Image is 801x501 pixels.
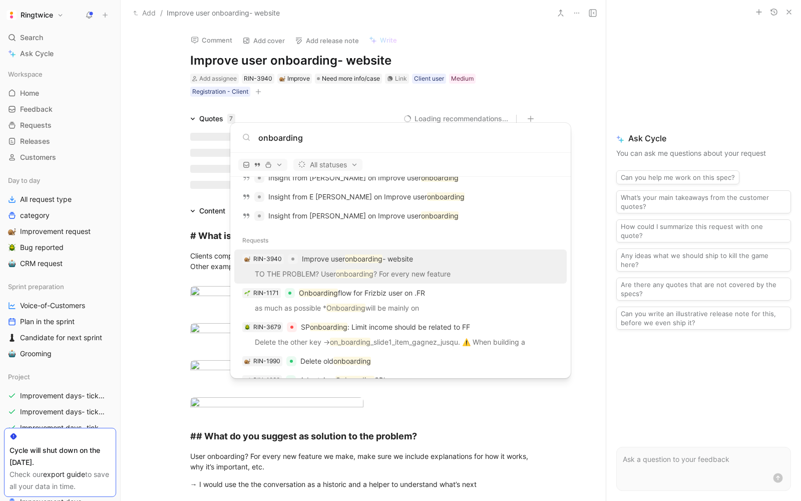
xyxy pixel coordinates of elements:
[10,444,111,468] div: Cycle will shut down on the [DATE].
[380,36,397,45] span: Write
[4,173,116,188] div: Day to day
[20,88,39,98] span: Home
[20,48,54,60] span: Ask Cycle
[21,11,53,20] h1: Ringtwice
[20,152,56,162] span: Customers
[20,349,52,359] span: Grooming
[6,332,18,344] button: ♟️
[414,74,444,84] div: Client user
[199,113,235,125] div: Quotes
[4,173,116,271] div: Day to dayAll request typecategory🐌Improvement request🪲Bug reported🤖CRM request
[190,397,363,411] img: Capture d’écran 2025-08-19 à 08.39.06.png
[6,241,18,254] button: 🪲
[190,230,473,241] strong: # What is the problem you're willing to fix with the improvement?
[616,190,791,213] button: What’s your main takeaways from the customer quotes?
[20,259,63,269] span: CRM request
[190,286,363,300] img: Capture d’écran 2025-08-19 à 12.38.14.png
[20,301,85,311] span: Voice-of-Customers
[8,243,16,252] img: 🪲
[20,120,52,130] span: Requests
[8,175,40,185] span: Day to day
[167,7,280,19] span: Improve user onboarding- website
[277,74,312,84] div: 🐌Improve
[20,407,106,417] span: Improvement days- tickets ready- backend
[4,118,116,133] a: Requests
[4,298,116,313] a: Voice-of-Customers
[6,225,18,237] button: 🐌
[322,74,380,84] span: Need more info/case
[190,431,417,441] strong: ## What do you suggest as solution to the problem?
[4,420,116,435] a: Improvement days- tickets ready-legacy
[4,46,116,61] a: Ask Cycle
[4,224,116,239] a: 🐌Improvement request
[8,350,16,358] img: 🤖
[4,208,116,223] a: category
[8,260,16,268] img: 🤖
[20,317,75,327] span: Plan in the sprint
[20,32,43,44] span: Search
[20,210,50,220] span: category
[190,479,537,489] div: → I would use the the conversation as a historic and a helper to understand what’s next
[616,278,791,301] button: Are there any quotes that are not covered by the specs?
[4,279,116,361] div: Sprint preparationVoice-of-CustomersPlan in the sprint♟️Candidate for next sprint🤖Grooming
[190,323,363,337] img: Capture d’écran 2025-08-20 à 09.23.13.png
[4,86,116,101] a: Home
[186,33,237,47] button: Comment
[6,348,18,360] button: 🤖
[186,205,229,217] div: Content
[616,219,791,242] button: How could I summarize this request with one quote?
[8,227,16,235] img: 🐌
[244,74,272,84] div: RIN-3940
[43,470,85,478] a: export guide
[364,33,402,47] button: Write
[616,147,791,159] p: You can ask me questions about your request
[315,74,382,84] div: Need more info/case
[290,34,363,48] button: Add release note
[404,113,508,125] button: Loading recommendations...
[4,279,116,294] div: Sprint preparation
[20,391,106,401] span: Improvement days- tickets ready- React
[20,194,72,204] span: All request type
[4,314,116,329] a: Plan in the sprint
[451,74,474,84] div: Medium
[4,388,116,403] a: Improvement days- tickets ready- React
[8,372,30,382] span: Project
[4,30,116,45] div: Search
[227,114,235,124] div: 7
[395,74,407,84] div: Link
[160,7,163,19] span: /
[20,242,64,253] span: Bug reported
[190,53,537,69] h1: Improve user onboarding- website
[20,226,91,236] span: Improvement request
[186,113,239,125] div: Quotes7
[238,34,289,48] button: Add cover
[199,205,225,217] div: Content
[616,132,791,144] span: Ask Cycle
[4,404,116,419] a: Improvement days- tickets ready- backend
[4,369,116,384] div: Project
[279,74,310,84] div: Improve
[4,346,116,361] a: 🤖Grooming
[8,69,43,79] span: Workspace
[6,258,18,270] button: 🤖
[4,256,116,271] a: 🤖CRM request
[190,451,537,472] div: User onboarding? For every new feature we make, make sure we include explanations for how it work...
[199,75,237,82] span: Add assignee
[4,8,66,22] button: RingtwiceRingtwice
[8,334,16,342] img: ♟️
[192,87,248,97] div: Registration - Client
[190,360,363,374] img: Capture d’écran 2025-08-25 à 13.59.42.png
[20,333,102,343] span: Candidate for next sprint
[20,136,50,146] span: Releases
[20,104,53,114] span: Feedback
[4,330,116,345] a: ♟️Candidate for next sprint
[10,468,111,492] div: Check our to save all your data in time.
[4,192,116,207] a: All request type
[190,250,537,282] div: Clients complain that it is not easy to understand how RT works during the first experience. Othe...
[20,423,106,433] span: Improvement days- tickets ready-legacy
[8,282,64,292] span: Sprint preparation
[4,102,116,117] a: Feedback
[4,369,116,467] div: ProjectImprovement days- tickets ready- ReactImprovement days- tickets ready- backendImprovement ...
[4,134,116,149] a: Releases
[4,240,116,255] a: 🪲Bug reported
